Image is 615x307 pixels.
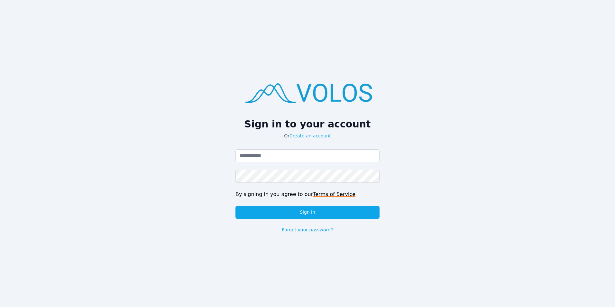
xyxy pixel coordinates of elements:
img: logo.png [235,74,380,110]
button: Sign in [235,206,380,219]
div: By signing in you agree to our [235,191,380,198]
p: Or [235,133,380,139]
a: Forgot your password? [282,227,333,233]
h2: Sign in to your account [235,118,380,130]
a: Create an account [289,133,331,138]
a: Terms of Service [313,191,355,197]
